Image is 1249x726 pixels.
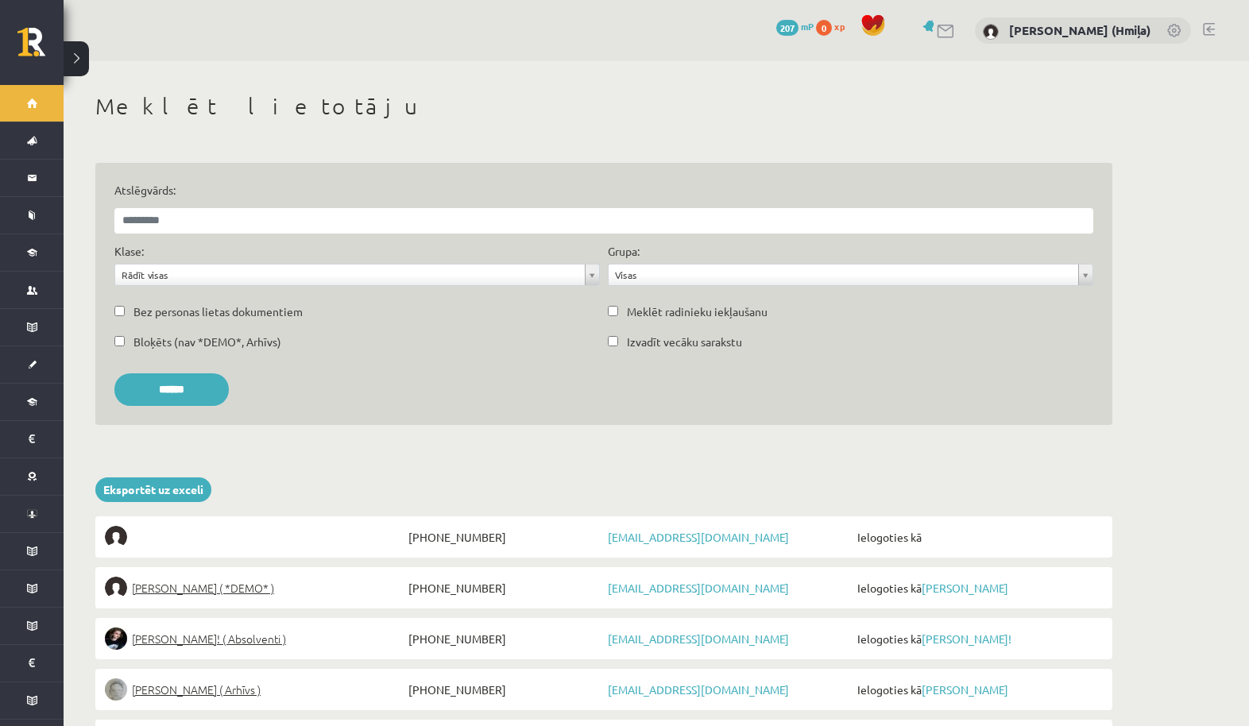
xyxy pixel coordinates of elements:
[95,477,211,502] a: Eksportēt uz exceli
[105,628,127,650] img: Sofija Anrio-Karlauska!
[608,530,789,544] a: [EMAIL_ADDRESS][DOMAIN_NAME]
[834,20,845,33] span: xp
[404,678,604,701] span: [PHONE_NUMBER]
[776,20,814,33] a: 207 mP
[115,265,599,285] a: Rādīt visas
[114,243,144,260] label: Klase:
[17,28,64,68] a: Rīgas 1. Tālmācības vidusskola
[608,581,789,595] a: [EMAIL_ADDRESS][DOMAIN_NAME]
[853,577,1103,599] span: Ielogoties kā
[609,265,1092,285] a: Visas
[801,20,814,33] span: mP
[404,628,604,650] span: [PHONE_NUMBER]
[983,24,999,40] img: Anastasiia Khmil (Hmiļa)
[627,303,768,320] label: Meklēt radinieku iekļaušanu
[608,682,789,697] a: [EMAIL_ADDRESS][DOMAIN_NAME]
[105,628,404,650] a: [PERSON_NAME]! ( Absolventi )
[132,628,286,650] span: [PERSON_NAME]! ( Absolventi )
[133,303,303,320] label: Bez personas lietas dokumentiem
[105,577,404,599] a: [PERSON_NAME] ( *DEMO* )
[922,682,1008,697] a: [PERSON_NAME]
[816,20,853,33] a: 0 xp
[615,265,1072,285] span: Visas
[853,628,1103,650] span: Ielogoties kā
[404,526,604,548] span: [PHONE_NUMBER]
[627,334,742,350] label: Izvadīt vecāku sarakstu
[816,20,832,36] span: 0
[776,20,799,36] span: 207
[133,334,281,350] label: Bloķēts (nav *DEMO*, Arhīvs)
[105,678,127,701] img: Lelde Braune
[105,577,127,599] img: Elīna Elizabete Ancveriņa
[608,631,789,646] a: [EMAIL_ADDRESS][DOMAIN_NAME]
[95,93,1112,120] h1: Meklēt lietotāju
[105,678,404,701] a: [PERSON_NAME] ( Arhīvs )
[853,678,1103,701] span: Ielogoties kā
[132,678,261,701] span: [PERSON_NAME] ( Arhīvs )
[853,526,1103,548] span: Ielogoties kā
[122,265,578,285] span: Rādīt visas
[922,631,1011,646] a: [PERSON_NAME]!
[922,581,1008,595] a: [PERSON_NAME]
[132,577,274,599] span: [PERSON_NAME] ( *DEMO* )
[404,577,604,599] span: [PHONE_NUMBER]
[114,182,1093,199] label: Atslēgvārds:
[608,243,640,260] label: Grupa:
[1009,22,1150,38] a: [PERSON_NAME] (Hmiļa)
